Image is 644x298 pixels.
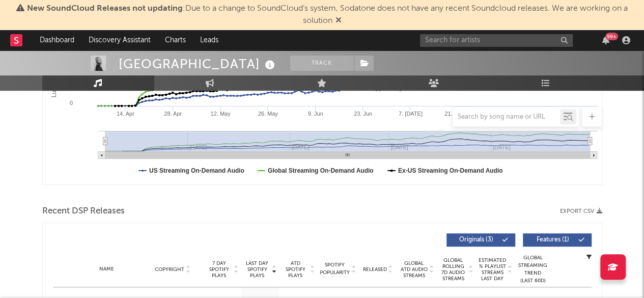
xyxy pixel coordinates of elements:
input: Search for artists [420,34,573,47]
button: Originals(3) [446,233,515,247]
span: Global ATD Audio Streams [400,260,428,279]
text: 0 [69,100,72,106]
a: Leads [193,30,226,50]
span: Released [363,266,387,273]
span: Features ( 1 ) [529,237,576,243]
span: : Due to a change to SoundCloud's system, Sodatone does not have any recent Soundcloud releases. ... [27,5,628,25]
span: Estimated % Playlist Streams Last Day [479,257,507,282]
text: Ex-US Streaming On-Demand Audio [398,167,502,174]
text: Global Streaming On-Demand Audio [267,167,373,174]
span: 7 Day Spotify Plays [206,260,233,279]
button: Track [290,56,354,71]
a: Discovery Assistant [81,30,158,50]
div: 99 + [605,33,618,40]
input: Search by song name or URL [453,113,560,121]
div: Name [73,265,140,273]
text: Luminate Daily Streams [50,33,57,97]
span: ATD Spotify Plays [282,260,309,279]
span: Spotify Popularity [320,261,350,277]
span: Global Rolling 7D Audio Streams [439,257,467,282]
div: Global Streaming Trend (Last 60D) [518,254,548,285]
span: Recent DSP Releases [42,205,125,218]
span: New SoundCloud Releases not updating [27,5,183,13]
span: Dismiss [335,17,342,25]
div: [GEOGRAPHIC_DATA] [119,56,277,72]
button: Features(1) [523,233,592,247]
span: Copyright [155,266,184,273]
span: Originals ( 3 ) [453,237,500,243]
text: US Streaming On-Demand Audio [149,167,244,174]
span: Last Day Spotify Plays [244,260,271,279]
button: Export CSV [560,208,602,214]
a: Dashboard [33,30,81,50]
a: Charts [158,30,193,50]
button: 99+ [602,36,609,44]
